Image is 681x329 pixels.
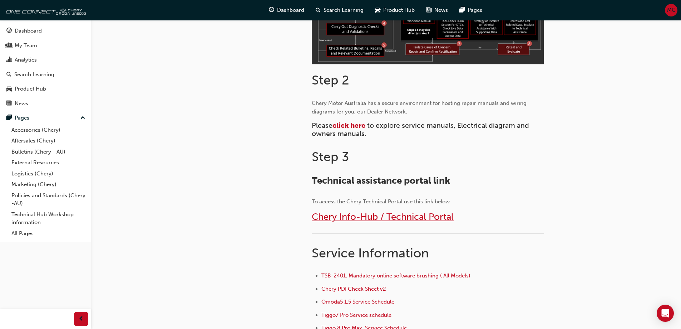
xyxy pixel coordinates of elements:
span: MC [667,6,676,14]
a: External Resources [9,157,88,168]
span: search-icon [316,6,321,15]
a: Search Learning [3,68,88,81]
a: search-iconSearch Learning [310,3,369,18]
a: Omoda5 1.5 Service Schedule [321,299,394,305]
div: Open Intercom Messenger [657,305,674,322]
div: Product Hub [15,85,46,93]
a: Chery PDI Check Sheet v2 [321,286,386,292]
span: Pages [468,6,482,14]
a: Aftersales (Chery) [9,135,88,146]
span: Technical assistance portal link [312,175,450,186]
a: Technical Hub Workshop information [9,209,88,228]
a: Bulletins (Chery - AU) [9,146,88,158]
span: car-icon [375,6,380,15]
div: Dashboard [15,27,42,35]
button: MC [665,4,677,16]
span: chart-icon [6,57,12,63]
a: guage-iconDashboard [263,3,310,18]
img: oneconnect [4,3,86,17]
span: News [434,6,448,14]
span: Service Information [312,245,429,261]
span: Please [312,121,332,130]
a: Chery Info-Hub / Technical Portal [312,211,454,222]
span: guage-icon [6,28,12,34]
span: Search Learning [324,6,364,14]
a: Analytics [3,53,88,67]
span: search-icon [6,72,11,78]
span: Chery Motor Australia has a secure environment for hosting repair manuals and wiring diagrams for... [312,100,528,115]
button: Pages [3,111,88,125]
a: Product Hub [3,82,88,96]
div: News [15,100,28,108]
a: pages-iconPages [454,3,488,18]
span: To access the Chery Technical Portal use this link below [312,198,450,205]
span: guage-icon [269,6,274,15]
a: news-iconNews [420,3,454,18]
div: Search Learning [14,71,54,79]
a: My Team [3,39,88,52]
span: pages-icon [6,115,12,121]
a: News [3,97,88,110]
a: TSB-2401: Mandatory online software brushing ( All Models) [321,272,470,279]
a: Logistics (Chery) [9,168,88,179]
a: Accessories (Chery) [9,125,88,136]
span: car-icon [6,86,12,92]
a: click here [332,121,365,130]
div: Analytics [15,56,37,64]
a: car-iconProduct Hub [369,3,420,18]
button: DashboardMy TeamAnalyticsSearch LearningProduct HubNews [3,23,88,111]
span: to explore service manuals, Electrical diagram and owners manuals. [312,121,531,138]
span: news-icon [426,6,431,15]
a: All Pages [9,228,88,239]
a: Dashboard [3,24,88,38]
span: pages-icon [459,6,465,15]
a: Policies and Standards (Chery -AU) [9,190,88,209]
span: news-icon [6,101,12,107]
span: prev-icon [79,315,84,324]
span: people-icon [6,43,12,49]
a: Marketing (Chery) [9,179,88,190]
span: up-icon [80,113,85,123]
a: Tiggo7 Pro Service schedule [321,312,391,318]
span: Dashboard [277,6,304,14]
span: Step 3 [312,149,349,164]
div: Pages [15,114,29,122]
div: My Team [15,42,37,50]
span: Step 2 [312,72,349,88]
span: Product Hub [383,6,415,14]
